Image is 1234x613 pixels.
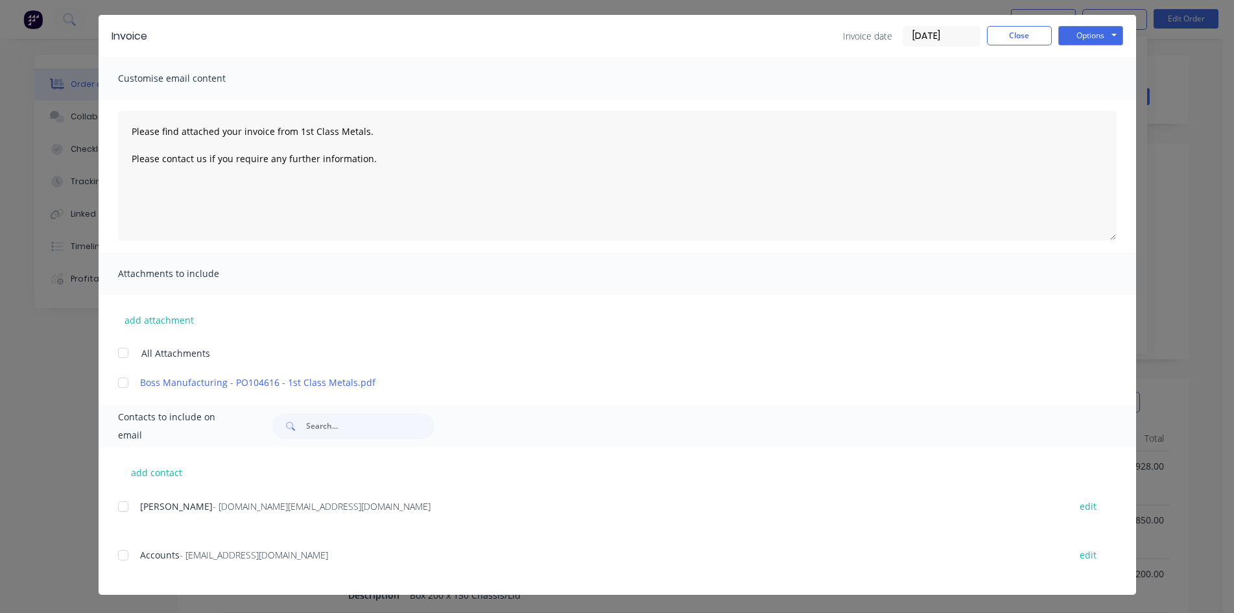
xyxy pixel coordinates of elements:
span: [PERSON_NAME] [140,500,213,512]
span: All Attachments [141,346,210,360]
a: Boss Manufacturing - PO104616 - 1st Class Metals.pdf [140,376,1056,389]
span: Customise email content [118,69,261,88]
span: Invoice date [843,29,892,43]
span: - [EMAIL_ADDRESS][DOMAIN_NAME] [180,549,328,561]
input: Search... [306,413,434,439]
span: - [DOMAIN_NAME][EMAIL_ADDRESS][DOMAIN_NAME] [213,500,431,512]
button: add contact [118,463,196,482]
span: Contacts to include on email [118,408,241,444]
span: Accounts [140,549,180,561]
button: edit [1072,498,1104,515]
button: Options [1058,26,1123,45]
div: Invoice [112,29,147,44]
textarea: Please find attached your invoice from 1st Class Metals. Please contact us if you require any fur... [118,111,1117,241]
span: Attachments to include [118,265,261,283]
button: add attachment [118,310,200,330]
button: edit [1072,546,1104,564]
button: Close [987,26,1052,45]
